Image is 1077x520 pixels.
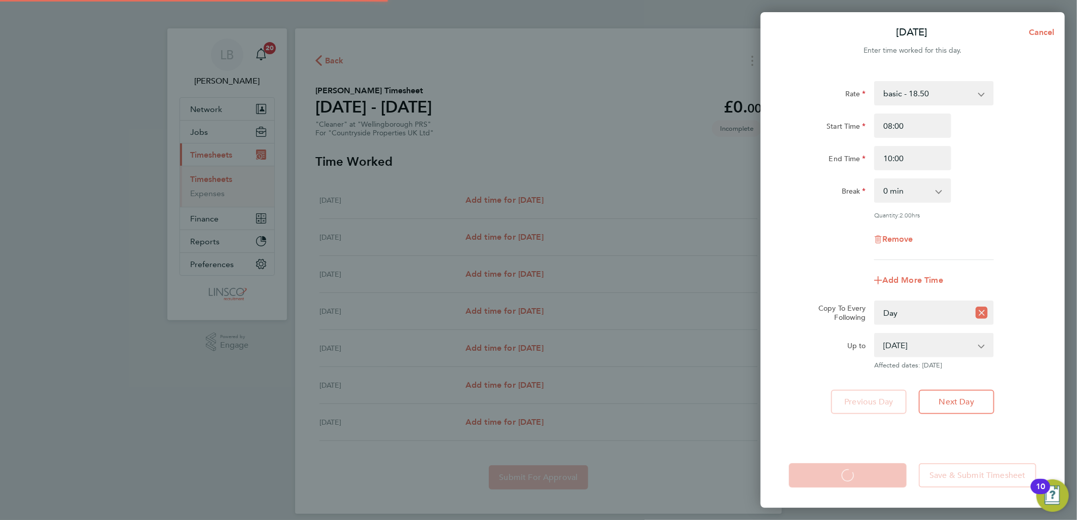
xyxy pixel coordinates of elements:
p: [DATE] [896,25,928,40]
button: Open Resource Center, 10 new notifications [1036,479,1069,512]
label: Break [842,187,866,199]
div: 10 [1036,487,1045,500]
div: Quantity: hrs [874,211,994,219]
input: E.g. 08:00 [874,114,951,138]
div: Enter time worked for this day. [761,45,1065,57]
label: Rate [845,89,866,101]
span: Next Day [939,397,974,407]
button: Next Day [919,390,994,414]
span: Affected dates: [DATE] [874,361,994,369]
span: Remove [882,234,913,244]
span: 2.00 [900,211,912,219]
label: Up to [847,341,866,353]
span: Add More Time [882,275,943,285]
button: Remove [874,235,913,243]
button: Cancel [1013,22,1065,43]
button: Reset selection [976,302,988,324]
span: Cancel [1026,27,1055,37]
label: End Time [829,154,866,166]
label: Start Time [827,122,866,134]
label: Copy To Every Following [810,304,866,322]
button: Add More Time [874,276,943,284]
input: E.g. 18:00 [874,146,951,170]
